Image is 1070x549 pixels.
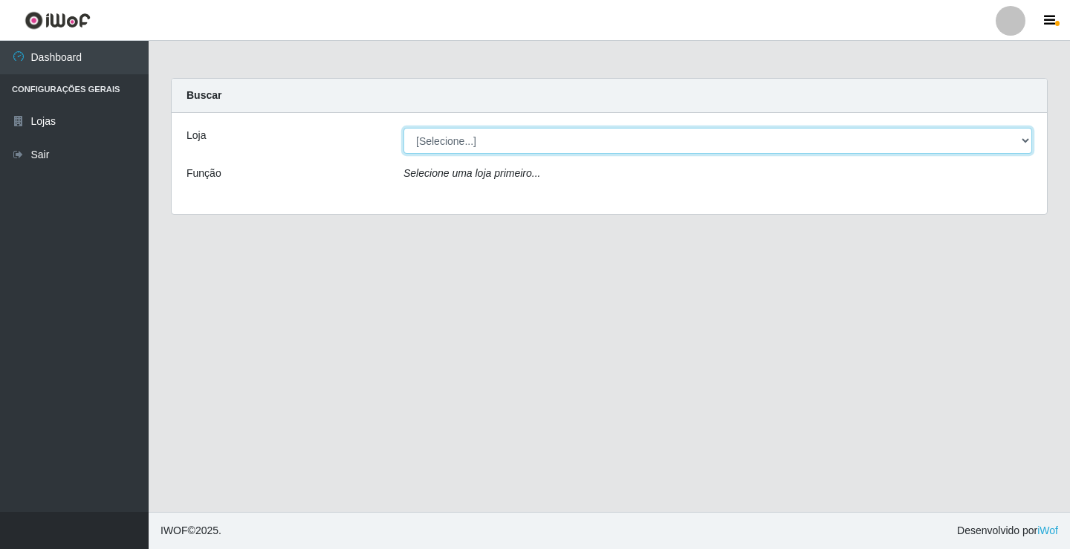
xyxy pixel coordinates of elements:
[160,523,221,539] span: © 2025 .
[25,11,91,30] img: CoreUI Logo
[187,89,221,101] strong: Buscar
[957,523,1058,539] span: Desenvolvido por
[403,167,540,179] i: Selecione uma loja primeiro...
[160,524,188,536] span: IWOF
[1037,524,1058,536] a: iWof
[187,128,206,143] label: Loja
[187,166,221,181] label: Função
